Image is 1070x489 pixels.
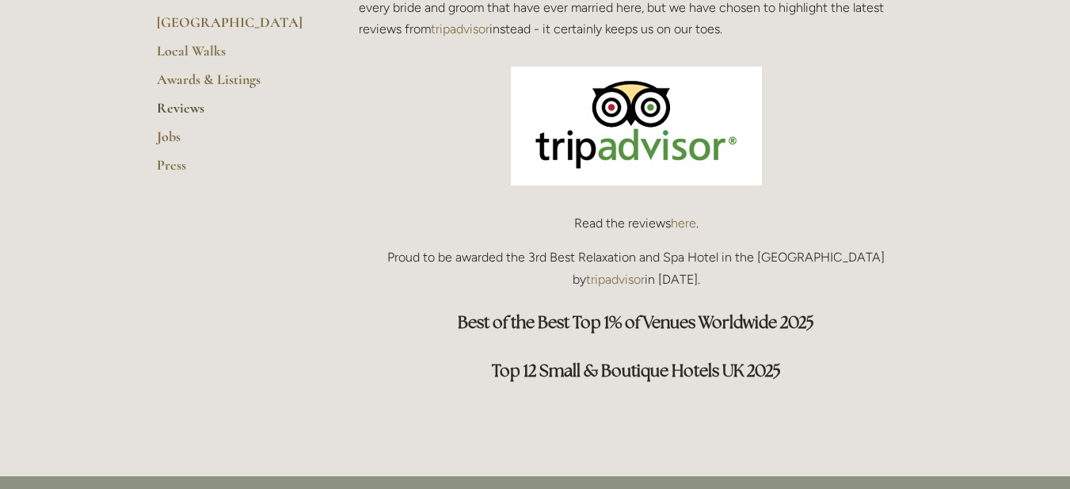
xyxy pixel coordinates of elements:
[431,21,489,36] a: tripadvisor
[511,67,762,185] img: TripAdvisor-Logo.jpg
[359,246,914,289] p: Proud to be awarded the 3rd Best Relaxation and Spa Hotel in the [GEOGRAPHIC_DATA] by in [DATE].
[157,128,308,156] a: Jobs
[359,212,914,234] p: Read the reviews .
[157,13,308,42] a: [GEOGRAPHIC_DATA]
[157,156,308,185] a: Press
[157,99,308,128] a: Reviews
[671,216,696,231] a: here
[492,360,781,381] strong: Top 12 Small & Boutique Hotels UK 2025
[157,42,308,71] a: Local Walks
[458,311,814,333] strong: Best of the Best Top 1% of Venues Worldwide 2025
[586,272,645,287] a: tripadvisor
[157,71,308,99] a: Awards & Listings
